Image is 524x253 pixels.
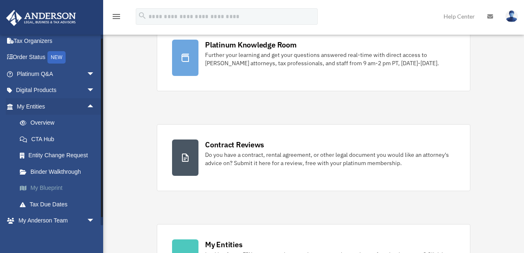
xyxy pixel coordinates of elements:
a: Digital Productsarrow_drop_down [6,82,107,99]
img: Anderson Advisors Platinum Portal [4,10,78,26]
div: Do you have a contract, rental agreement, or other legal document you would like an attorney's ad... [205,151,455,167]
a: Order StatusNEW [6,49,107,66]
a: menu [111,14,121,21]
span: arrow_drop_down [87,82,103,99]
a: Tax Organizers [6,33,107,49]
a: Binder Walkthrough [12,163,107,180]
a: My Blueprint [12,180,107,196]
span: arrow_drop_down [87,213,103,229]
a: My Anderson Teamarrow_drop_down [6,213,107,229]
span: arrow_drop_up [87,98,103,115]
i: menu [111,12,121,21]
div: Further your learning and get your questions answered real-time with direct access to [PERSON_NAM... [205,51,455,67]
img: User Pic [505,10,518,22]
a: Platinum Q&Aarrow_drop_down [6,66,107,82]
div: NEW [47,51,66,64]
a: My Entitiesarrow_drop_up [6,98,107,115]
i: search [138,11,147,20]
div: Platinum Knowledge Room [205,40,297,50]
a: Tax Due Dates [12,196,107,213]
a: Entity Change Request [12,147,107,164]
a: Platinum Knowledge Room Further your learning and get your questions answered real-time with dire... [157,24,470,91]
div: Contract Reviews [205,140,264,150]
span: arrow_drop_down [87,66,103,83]
a: Overview [12,115,107,131]
div: My Entities [205,239,242,250]
a: CTA Hub [12,131,107,147]
a: Contract Reviews Do you have a contract, rental agreement, or other legal document you would like... [157,124,470,191]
